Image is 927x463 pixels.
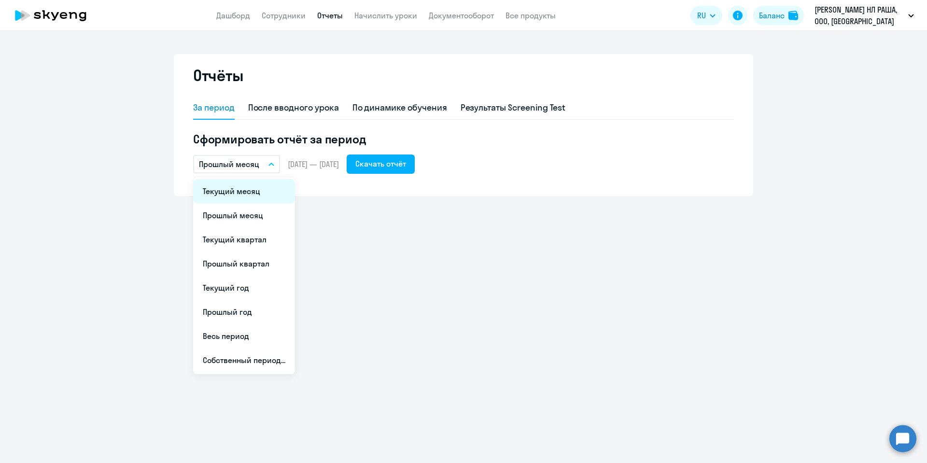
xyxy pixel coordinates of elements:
button: RU [690,6,722,25]
a: Отчеты [317,11,343,20]
div: Результаты Screening Test [461,101,566,114]
h5: Сформировать отчёт за период [193,131,734,147]
p: [PERSON_NAME] НЛ РАША, ООО, [GEOGRAPHIC_DATA] [815,4,904,27]
div: По динамике обучения [352,101,447,114]
div: Баланс [759,10,785,21]
span: [DATE] — [DATE] [288,159,339,169]
img: balance [788,11,798,20]
span: RU [697,10,706,21]
h2: Отчёты [193,66,243,85]
a: Сотрудники [262,11,306,20]
a: Начислить уроки [354,11,417,20]
button: [PERSON_NAME] НЛ РАША, ООО, [GEOGRAPHIC_DATA] [810,4,919,27]
a: Все продукты [506,11,556,20]
a: Документооборот [429,11,494,20]
div: За период [193,101,235,114]
button: Прошлый месяц [193,155,280,173]
ul: RU [193,177,295,374]
a: Дашборд [216,11,250,20]
p: Прошлый месяц [199,158,259,170]
button: Скачать отчёт [347,154,415,174]
div: Скачать отчёт [355,158,406,169]
button: Балансbalance [753,6,804,25]
div: После вводного урока [248,101,339,114]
